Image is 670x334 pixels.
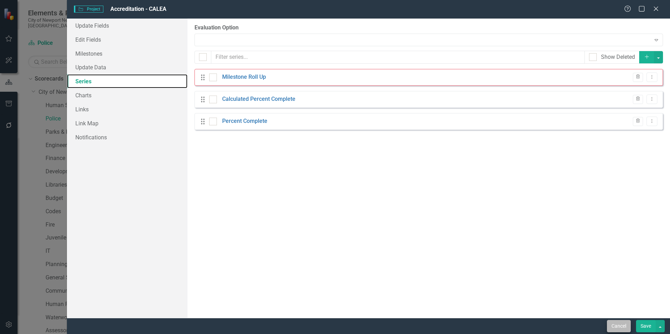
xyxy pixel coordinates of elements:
[607,320,631,332] button: Cancel
[222,73,266,81] a: Milestone Roll Up
[67,74,187,88] a: Series
[194,24,663,32] label: Evaluation Option
[601,53,635,61] div: Show Deleted
[67,60,187,74] a: Update Data
[67,88,187,102] a: Charts
[67,33,187,47] a: Edit Fields
[67,116,187,130] a: Link Map
[222,117,267,125] a: Percent Complete
[67,102,187,116] a: Links
[110,6,166,12] span: Accreditation - CALEA
[67,19,187,33] a: Update Fields
[211,51,585,64] input: Filter series...
[67,130,187,144] a: Notifications
[636,320,656,332] button: Save
[74,6,103,13] span: Project
[67,47,187,61] a: Milestones
[222,95,295,103] a: Calculated Percent Complete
